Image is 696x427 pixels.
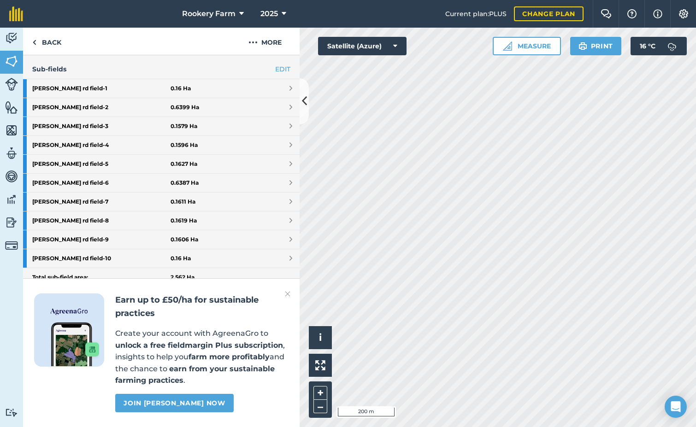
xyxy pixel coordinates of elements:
[32,136,171,154] strong: [PERSON_NAME] rd field - 4
[171,141,198,149] strong: 0.1596 Ha
[23,211,300,230] a: [PERSON_NAME] rd field-80.1619 Ha
[309,326,332,349] button: i
[171,160,197,168] strong: 0.1627 Ha
[313,386,327,400] button: +
[5,100,18,114] img: svg+xml;base64,PHN2ZyB4bWxucz0iaHR0cDovL3d3dy53My5vcmcvMjAwMC9zdmciIHdpZHRoPSI1NiIgaGVpZ2h0PSI2MC...
[32,249,171,268] strong: [PERSON_NAME] rd field - 10
[23,79,300,98] a: [PERSON_NAME] rd field-10.16 Ha
[601,9,612,18] img: Two speech bubbles overlapping with the left bubble in the forefront
[313,400,327,413] button: –
[182,8,236,19] span: Rookery Farm
[503,41,512,51] img: Ruler icon
[115,364,275,385] strong: earn from your sustainable farming practices
[318,37,407,55] button: Satellite (Azure)
[171,217,197,224] strong: 0.1619 Ha
[171,104,199,111] strong: 0.6399 Ha
[171,123,197,130] strong: 0.1579 Ha
[171,198,195,205] strong: 0.1611 Ha
[32,37,36,48] img: svg+xml;base64,PHN2ZyB4bWxucz0iaHR0cDovL3d3dy53My5vcmcvMjAwMC9zdmciIHdpZHRoPSI5IiBoZWlnaHQ9IjI0Ii...
[23,193,300,211] a: [PERSON_NAME] rd field-70.1611 Ha
[23,136,300,154] a: [PERSON_NAME] rd field-40.1596 Ha
[32,193,171,211] strong: [PERSON_NAME] rd field - 7
[570,37,622,55] button: Print
[5,31,18,45] img: svg+xml;base64,PD94bWwgdmVyc2lvbj0iMS4wIiBlbmNvZGluZz0idXRmLTgiPz4KPCEtLSBHZW5lcmF0b3I6IEFkb2JlIE...
[32,155,171,173] strong: [PERSON_NAME] rd field - 5
[23,249,300,268] a: [PERSON_NAME] rd field-100.16 Ha
[23,155,300,173] a: [PERSON_NAME] rd field-50.1627 Ha
[115,293,289,320] h2: Earn up to £50/ha for sustainable practices
[5,123,18,137] img: svg+xml;base64,PHN2ZyB4bWxucz0iaHR0cDovL3d3dy53My5vcmcvMjAwMC9zdmciIHdpZHRoPSI1NiIgaGVpZ2h0PSI2MC...
[171,179,199,187] strong: 0.6387 Ha
[493,37,561,55] button: Measure
[32,98,171,117] strong: [PERSON_NAME] rd field - 2
[32,174,171,192] strong: [PERSON_NAME] rd field - 6
[665,396,687,418] div: Open Intercom Messenger
[640,37,655,55] span: 16 ° C
[248,37,258,48] img: svg+xml;base64,PHN2ZyB4bWxucz0iaHR0cDovL3d3dy53My5vcmcvMjAwMC9zdmciIHdpZHRoPSIyMCIgaGVpZ2h0PSIyNC...
[514,6,584,21] a: Change plan
[23,174,300,192] a: [PERSON_NAME] rd field-60.6387 Ha
[9,6,23,21] img: fieldmargin Logo
[51,322,99,366] img: Screenshot of the Gro app
[319,332,322,343] span: i
[5,239,18,252] img: svg+xml;base64,PD94bWwgdmVyc2lvbj0iMS4wIiBlbmNvZGluZz0idXRmLTgiPz4KPCEtLSBHZW5lcmF0b3I6IEFkb2JlIE...
[631,37,687,55] button: 16 °C
[189,352,270,361] strong: farm more profitably
[230,28,300,55] button: More
[23,98,300,117] a: [PERSON_NAME] rd field-20.6399 Ha
[5,170,18,183] img: svg+xml;base64,PD94bWwgdmVyc2lvbj0iMS4wIiBlbmNvZGluZz0idXRmLTgiPz4KPCEtLSBHZW5lcmF0b3I6IEFkb2JlIE...
[23,117,300,135] a: [PERSON_NAME] rd field-30.1579 Ha
[23,64,300,74] h4: Sub-fields
[653,8,662,19] img: svg+xml;base64,PHN2ZyB4bWxucz0iaHR0cDovL3d3dy53My5vcmcvMjAwMC9zdmciIHdpZHRoPSIxNyIgaGVpZ2h0PSIxNy...
[663,37,681,55] img: svg+xml;base64,PD94bWwgdmVyc2lvbj0iMS4wIiBlbmNvZGluZz0idXRmLTgiPz4KPCEtLSBHZW5lcmF0b3I6IEFkb2JlIE...
[315,360,325,370] img: Four arrows, one pointing top left, one top right, one bottom right and the last bottom left
[260,8,278,19] span: 2025
[115,341,283,350] strong: unlock a free fieldmargin Plus subscription
[23,28,71,55] a: Back
[5,54,18,68] img: svg+xml;base64,PHN2ZyB4bWxucz0iaHR0cDovL3d3dy53My5vcmcvMjAwMC9zdmciIHdpZHRoPSI1NiIgaGVpZ2h0PSI2MC...
[115,328,289,386] p: Create your account with AgreenaGro to , insights to help you and the chance to .
[578,41,587,52] img: svg+xml;base64,PHN2ZyB4bWxucz0iaHR0cDovL3d3dy53My5vcmcvMjAwMC9zdmciIHdpZHRoPSIxOSIgaGVpZ2h0PSIyNC...
[32,230,171,249] strong: [PERSON_NAME] rd field - 9
[171,255,191,262] strong: 0.16 Ha
[626,9,637,18] img: A question mark icon
[32,79,171,98] strong: [PERSON_NAME] rd field - 1
[5,408,18,417] img: svg+xml;base64,PD94bWwgdmVyc2lvbj0iMS4wIiBlbmNvZGluZz0idXRmLTgiPz4KPCEtLSBHZW5lcmF0b3I6IEFkb2JlIE...
[285,288,290,299] img: svg+xml;base64,PHN2ZyB4bWxucz0iaHR0cDovL3d3dy53My5vcmcvMjAwMC9zdmciIHdpZHRoPSIyMiIgaGVpZ2h0PSIzMC...
[32,211,171,230] strong: [PERSON_NAME] rd field - 8
[5,193,18,206] img: svg+xml;base64,PD94bWwgdmVyc2lvbj0iMS4wIiBlbmNvZGluZz0idXRmLTgiPz4KPCEtLSBHZW5lcmF0b3I6IEFkb2JlIE...
[171,274,195,281] strong: 2.562 Ha
[32,117,171,135] strong: [PERSON_NAME] rd field - 3
[23,230,300,249] a: [PERSON_NAME] rd field-90.1606 Ha
[171,236,198,243] strong: 0.1606 Ha
[171,85,191,92] strong: 0.16 Ha
[445,9,507,19] span: Current plan : PLUS
[5,216,18,229] img: svg+xml;base64,PD94bWwgdmVyc2lvbj0iMS4wIiBlbmNvZGluZz0idXRmLTgiPz4KPCEtLSBHZW5lcmF0b3I6IEFkb2JlIE...
[678,9,689,18] img: A cog icon
[5,78,18,91] img: svg+xml;base64,PD94bWwgdmVyc2lvbj0iMS4wIiBlbmNvZGluZz0idXRmLTgiPz4KPCEtLSBHZW5lcmF0b3I6IEFkb2JlIE...
[5,146,18,160] img: svg+xml;base64,PD94bWwgdmVyc2lvbj0iMS4wIiBlbmNvZGluZz0idXRmLTgiPz4KPCEtLSBHZW5lcmF0b3I6IEFkb2JlIE...
[32,274,171,281] strong: Total sub-field area:
[275,64,290,74] a: EDIT
[115,394,233,412] a: Join [PERSON_NAME] now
